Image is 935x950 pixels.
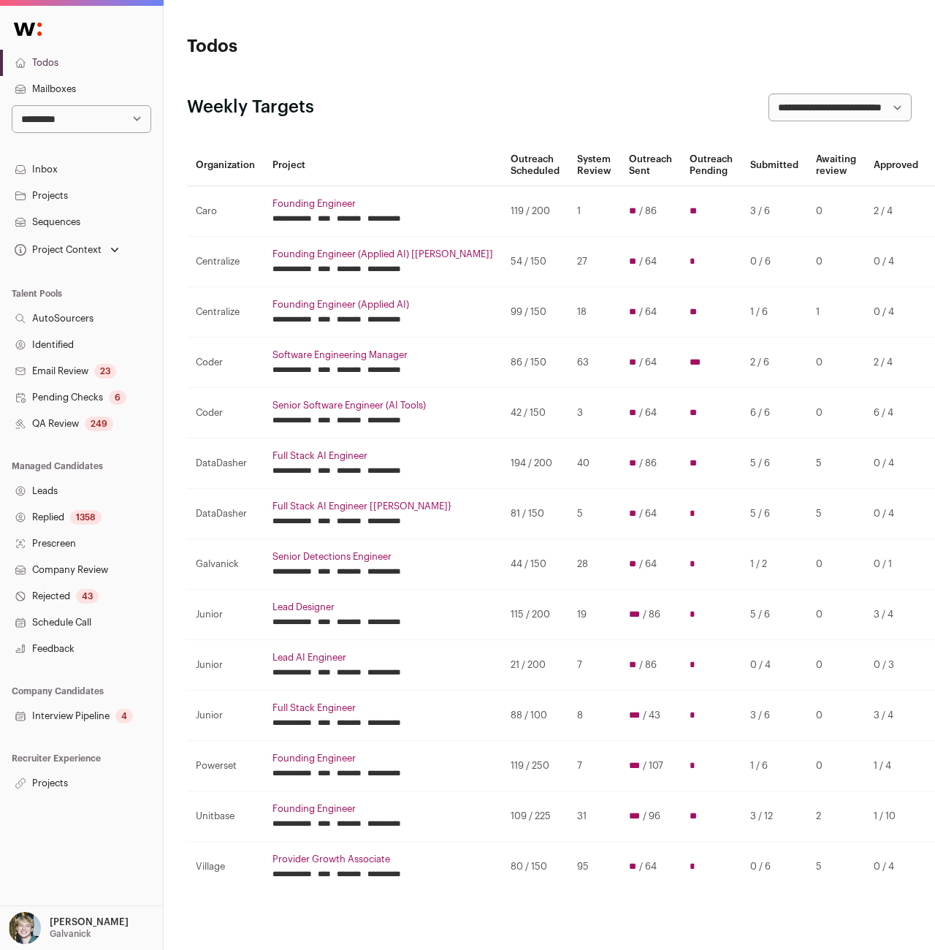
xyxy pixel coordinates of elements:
td: 3 / 12 [741,791,807,842]
div: Project Context [12,244,102,256]
td: 0 / 4 [865,438,927,489]
th: Submitted [741,145,807,186]
span: / 64 [639,861,657,873]
h1: Todos [187,35,429,58]
td: 0 / 4 [865,237,927,287]
td: 86 / 150 [502,338,568,388]
td: 0 / 6 [741,237,807,287]
td: 119 / 200 [502,186,568,237]
td: Coder [187,338,264,388]
button: Open dropdown [12,240,122,260]
td: 0 / 1 [865,539,927,590]
td: 18 [568,287,620,338]
td: 7 [568,640,620,691]
th: Project [264,145,502,186]
td: 27 [568,237,620,287]
span: / 64 [639,306,657,318]
span: / 86 [639,457,657,469]
td: 0 / 4 [865,489,927,539]
td: 80 / 150 [502,842,568,892]
td: 40 [568,438,620,489]
td: 0 [807,691,865,741]
td: 3 / 4 [865,691,927,741]
td: 5 / 6 [741,590,807,640]
td: 0 [807,640,865,691]
th: System Review [568,145,620,186]
span: / 64 [639,407,657,419]
td: 115 / 200 [502,590,568,640]
td: 1 / 6 [741,741,807,791]
div: 1358 [70,510,102,525]
td: 99 / 150 [502,287,568,338]
span: / 64 [639,357,657,368]
td: 0 [807,237,865,287]
span: / 96 [643,810,660,822]
div: 249 [85,417,113,431]
td: 0 [807,590,865,640]
td: 0 [807,741,865,791]
td: Centralize [187,287,264,338]
td: 0 [807,338,865,388]
a: Senior Software Engineer (AI Tools) [272,400,493,411]
td: 0 / 4 [865,287,927,338]
h2: Weekly Targets [187,96,314,119]
td: 1 / 4 [865,741,927,791]
td: 28 [568,539,620,590]
span: / 86 [639,205,657,217]
td: 3 / 4 [865,590,927,640]
td: Junior [187,691,264,741]
td: Coder [187,388,264,438]
button: Open dropdown [6,912,131,944]
td: 6 / 4 [865,388,927,438]
td: 5 [807,438,865,489]
td: 21 / 200 [502,640,568,691]
td: 2 / 4 [865,338,927,388]
p: [PERSON_NAME] [50,916,129,928]
a: Provider Growth Associate [272,854,493,865]
td: 2 / 6 [741,338,807,388]
span: / 64 [639,508,657,520]
td: 109 / 225 [502,791,568,842]
td: 0 / 3 [865,640,927,691]
td: 42 / 150 [502,388,568,438]
td: 1 / 6 [741,287,807,338]
td: 1 [568,186,620,237]
td: 3 [568,388,620,438]
td: 5 / 6 [741,489,807,539]
td: 19 [568,590,620,640]
a: Founding Engineer (Applied AI) [272,299,493,311]
td: 5 / 6 [741,438,807,489]
td: 2 [807,791,865,842]
div: 6 [109,390,126,405]
td: 119 / 250 [502,741,568,791]
td: 0 [807,388,865,438]
a: Software Engineering Manager [272,349,493,361]
p: Galvanick [50,928,91,940]
td: 63 [568,338,620,388]
span: / 107 [643,760,663,772]
td: DataDasher [187,489,264,539]
th: Approved [865,145,927,186]
td: 1 [807,287,865,338]
a: Lead AI Engineer [272,652,493,664]
td: 0 / 4 [741,640,807,691]
th: Awaiting review [807,145,865,186]
a: Full Stack AI Engineer [272,450,493,462]
td: Caro [187,186,264,237]
a: Founding Engineer [272,803,493,815]
td: 6 / 6 [741,388,807,438]
td: 88 / 100 [502,691,568,741]
div: 43 [76,589,99,604]
td: 8 [568,691,620,741]
td: 5 [807,842,865,892]
td: 31 [568,791,620,842]
td: 0 [807,186,865,237]
td: Galvanick [187,539,264,590]
span: / 86 [639,659,657,671]
td: DataDasher [187,438,264,489]
a: Lead Designer [272,601,493,613]
td: Unitbase [187,791,264,842]
td: 0 [807,539,865,590]
img: 6494470-medium_jpg [9,912,41,944]
td: 1 / 10 [865,791,927,842]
